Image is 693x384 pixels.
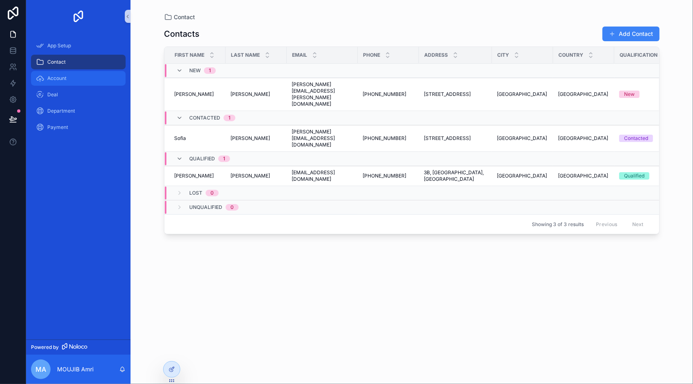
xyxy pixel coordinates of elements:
span: [GEOGRAPHIC_DATA] [558,91,608,98]
span: Showing 3 of 3 results [532,221,584,228]
span: Country [558,52,583,58]
div: 1 [228,115,230,121]
a: [PHONE_NUMBER] [363,135,414,142]
div: 1 [223,155,225,162]
a: [STREET_ADDRESS] [424,91,487,98]
span: Last Name [231,52,260,58]
a: [PERSON_NAME][EMAIL_ADDRESS][PERSON_NAME][DOMAIN_NAME] [292,81,353,107]
span: [GEOGRAPHIC_DATA] [558,173,608,179]
button: Add Contact [602,27,660,41]
span: [PHONE_NUMBER] [363,173,406,179]
span: Email [292,52,307,58]
a: [PHONE_NUMBER] [363,173,414,179]
span: [PERSON_NAME] [230,173,270,179]
a: [GEOGRAPHIC_DATA] [558,135,609,142]
span: [PERSON_NAME] [174,91,214,98]
span: Powered by [31,344,59,351]
img: App logo [72,10,85,23]
span: [STREET_ADDRESS] [424,135,471,142]
a: [PERSON_NAME] [230,91,282,98]
div: 0 [230,204,234,211]
span: [GEOGRAPHIC_DATA] [497,173,547,179]
div: scrollable content [26,33,131,145]
span: App Setup [47,42,71,49]
span: Phone [363,52,380,58]
span: Sofia [174,135,186,142]
a: Contacted [619,135,689,142]
a: Department [31,104,126,118]
span: [PERSON_NAME] [174,173,214,179]
span: [PERSON_NAME] [230,135,270,142]
a: [GEOGRAPHIC_DATA] [558,173,609,179]
a: Sofia [174,135,221,142]
span: Unqualified [189,204,222,211]
span: [PERSON_NAME] [230,91,270,98]
a: Payment [31,120,126,135]
a: 3B, [GEOGRAPHIC_DATA], [GEOGRAPHIC_DATA] [424,169,487,182]
a: [EMAIL_ADDRESS][DOMAIN_NAME] [292,169,353,182]
span: Contacted [189,115,220,121]
span: [STREET_ADDRESS] [424,91,471,98]
span: MA [35,364,46,374]
a: [PHONE_NUMBER] [363,91,414,98]
a: [PERSON_NAME] [174,91,221,98]
a: Contact [164,13,195,21]
a: Powered by [26,340,131,355]
a: [GEOGRAPHIC_DATA] [558,91,609,98]
a: [STREET_ADDRESS] [424,135,487,142]
span: [GEOGRAPHIC_DATA] [497,91,547,98]
a: [PERSON_NAME] [174,173,221,179]
span: [PHONE_NUMBER] [363,91,406,98]
a: Deal [31,87,126,102]
a: New [619,91,689,98]
span: First Name [175,52,204,58]
a: [PERSON_NAME] [230,135,282,142]
a: App Setup [31,38,126,53]
a: [GEOGRAPHIC_DATA] [497,135,548,142]
a: [PERSON_NAME][EMAIL_ADDRESS][DOMAIN_NAME] [292,129,353,148]
a: [GEOGRAPHIC_DATA] [497,91,548,98]
p: MOUJIB Amri [57,365,93,373]
a: Contact [31,55,126,69]
a: Qualified [619,172,689,180]
span: Account [47,75,66,82]
span: Qualified [189,155,215,162]
span: [GEOGRAPHIC_DATA] [558,135,608,142]
div: 0 [210,190,214,196]
span: Contact [174,13,195,21]
span: Department [47,108,75,114]
span: [PHONE_NUMBER] [363,135,406,142]
a: [PERSON_NAME] [230,173,282,179]
span: Address [424,52,448,58]
div: New [624,91,635,98]
div: Qualified [624,172,644,180]
span: New [189,67,201,74]
span: City [497,52,509,58]
span: Payment [47,124,68,131]
div: Contacted [624,135,648,142]
h1: Contacts [164,28,199,40]
span: Qualification Status [620,52,678,58]
div: 1 [209,67,211,74]
span: Lost [189,190,202,196]
span: [GEOGRAPHIC_DATA] [497,135,547,142]
a: Account [31,71,126,86]
span: Deal [47,91,58,98]
span: Contact [47,59,66,65]
a: [GEOGRAPHIC_DATA] [497,173,548,179]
